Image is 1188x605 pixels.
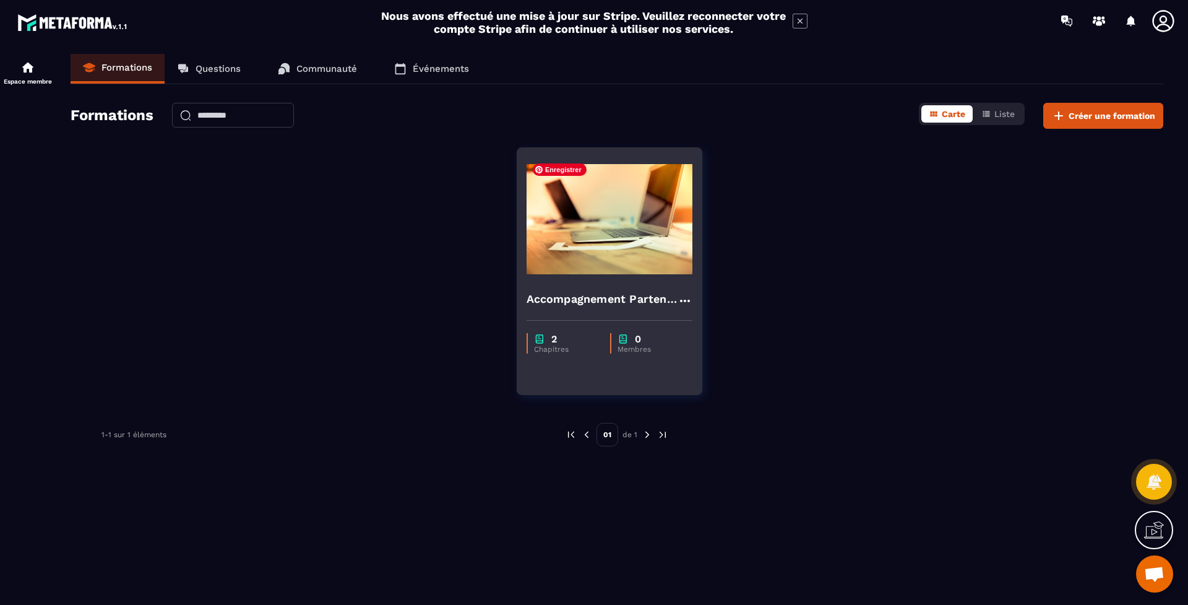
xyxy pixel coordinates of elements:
[581,429,592,440] img: prev
[413,63,469,74] p: Événements
[642,429,653,440] img: next
[618,333,629,345] img: chapter
[657,429,668,440] img: next
[1043,103,1163,129] button: Créer une formation
[1069,110,1155,122] span: Créer une formation
[921,105,973,123] button: Carte
[974,105,1022,123] button: Liste
[527,157,692,281] img: formation-background
[618,345,680,354] p: Membres
[165,54,253,84] a: Questions
[942,109,965,119] span: Carte
[534,333,545,345] img: chapter
[17,11,129,33] img: logo
[265,54,369,84] a: Communauté
[3,51,53,94] a: automationsautomationsEspace membre
[20,60,35,75] img: automations
[196,63,241,74] p: Questions
[382,54,481,84] a: Événements
[551,333,557,345] p: 2
[566,429,577,440] img: prev
[71,103,153,129] h2: Formations
[1136,555,1173,593] a: Ouvrir le chat
[534,345,598,354] p: Chapitres
[533,163,587,176] span: Enregistrer
[596,423,618,446] p: 01
[296,63,357,74] p: Communauté
[994,109,1015,119] span: Liste
[3,78,53,85] p: Espace membre
[622,430,637,440] p: de 1
[635,333,641,345] p: 0
[101,62,152,73] p: Formations
[527,290,678,308] h4: Accompagnement Partenaires-Associés
[71,54,165,84] a: Formations
[381,9,786,35] h2: Nous avons effectué une mise à jour sur Stripe. Veuillez reconnecter votre compte Stripe afin de ...
[101,430,166,439] p: 1-1 sur 1 éléments
[517,147,718,411] a: formation-backgroundAccompagnement Partenaires-Associéschapter2Chapitreschapter0Membres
